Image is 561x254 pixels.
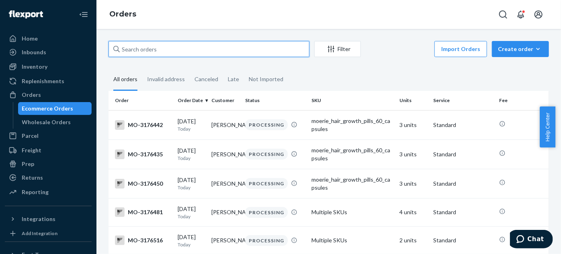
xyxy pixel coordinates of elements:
p: Today [178,241,205,248]
div: Add Integration [22,230,57,237]
button: Close Navigation [76,6,92,23]
p: Today [178,184,205,191]
div: Orders [22,91,41,99]
a: Reporting [5,186,92,199]
div: Create order [498,45,543,53]
p: Today [178,125,205,132]
button: Import Orders [434,41,487,57]
p: Standard [433,121,493,129]
div: MO-3176481 [115,207,171,217]
p: Today [178,213,205,220]
div: [DATE] [178,205,205,220]
div: Not Imported [249,69,283,90]
div: moerie_hair_growth_pills_60_capsules [311,117,393,133]
div: [DATE] [178,147,205,162]
button: Open account menu [530,6,547,23]
a: Freight [5,144,92,157]
img: Flexport logo [9,10,43,18]
div: PROCESSING [245,235,288,246]
div: All orders [113,69,137,91]
td: 3 units [396,110,430,139]
th: Units [396,91,430,110]
button: Integrations [5,213,92,225]
div: MO-3176450 [115,179,171,188]
input: Search orders [109,41,309,57]
a: Wholesale Orders [18,116,92,129]
a: Prep [5,158,92,170]
ol: breadcrumbs [103,3,143,26]
div: PROCESSING [245,207,288,218]
div: Parcel [22,132,39,140]
td: 3 units [396,139,430,169]
button: Filter [314,41,361,57]
p: Today [178,155,205,162]
div: [DATE] [178,233,205,248]
td: [PERSON_NAME] [208,110,242,139]
th: Fee [496,91,549,110]
th: Order [109,91,174,110]
div: Home [22,35,38,43]
th: Service [430,91,496,110]
a: Ecommerce Orders [18,102,92,115]
div: MO-3176516 [115,236,171,245]
button: Open Search Box [495,6,511,23]
div: Invalid address [147,69,185,90]
th: SKU [308,91,396,110]
p: Standard [433,150,493,158]
div: PROCESSING [245,119,288,130]
div: moerie_hair_growth_pills_60_capsules [311,146,393,162]
div: Canceled [195,69,218,90]
button: Create order [492,41,549,57]
a: Add Integration [5,229,92,238]
div: Returns [22,174,43,182]
div: Integrations [22,215,55,223]
th: Order Date [174,91,208,110]
a: Inventory [5,60,92,73]
button: Help Center [540,107,555,147]
td: Multiple SKUs [308,198,396,226]
div: Inbounds [22,48,46,56]
a: Parcel [5,129,92,142]
div: Wholesale Orders [22,118,71,126]
div: [DATE] [178,117,205,132]
td: 4 units [396,198,430,226]
a: Home [5,32,92,45]
div: MO-3176442 [115,120,171,130]
div: Freight [22,146,41,154]
td: [PERSON_NAME] [208,198,242,226]
div: Reporting [22,188,49,196]
p: Standard [433,180,493,188]
iframe: Opens a widget where you can chat to one of our agents [510,230,553,250]
a: Orders [5,88,92,101]
td: [PERSON_NAME] [208,169,242,198]
th: Status [242,91,308,110]
div: Filter [315,45,360,53]
button: Open notifications [513,6,529,23]
a: Replenishments [5,75,92,88]
div: moerie_hair_growth_pills_60_capsules [311,176,393,192]
td: 3 units [396,169,430,198]
div: [DATE] [178,176,205,191]
div: Inventory [22,63,47,71]
a: Inbounds [5,46,92,59]
div: Replenishments [22,77,64,85]
div: Ecommerce Orders [22,104,74,113]
div: PROCESSING [245,178,288,189]
td: [PERSON_NAME] [208,139,242,169]
p: Standard [433,236,493,244]
div: Prep [22,160,34,168]
div: PROCESSING [245,149,288,160]
a: Orders [109,10,136,18]
div: Customer [211,97,239,104]
div: Late [228,69,239,90]
div: MO-3176435 [115,150,171,159]
p: Standard [433,208,493,216]
a: Returns [5,171,92,184]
